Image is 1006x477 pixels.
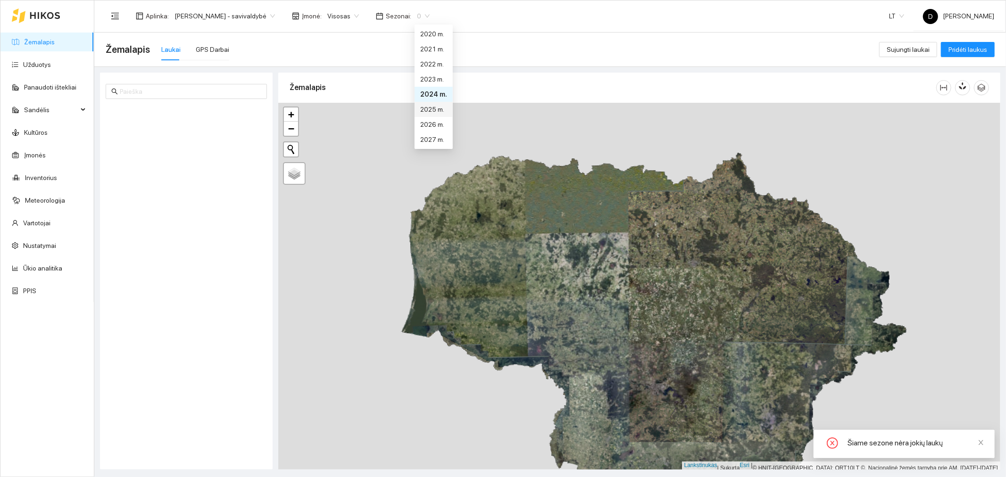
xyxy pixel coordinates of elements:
[25,197,65,204] a: Meteorologija
[290,83,326,92] font: Žemalapis
[928,13,933,20] font: D
[327,9,359,23] span: Visosas
[136,12,143,20] span: išdėstymas
[415,41,453,57] div: 2021 m.
[978,439,984,446] span: uždaryti
[106,42,150,57] span: Žemalapis
[292,12,299,20] span: parduotuvė
[23,61,51,68] a: Užduotys
[23,287,36,295] a: PPIS
[420,60,444,68] font: 2022 m.
[420,90,447,98] font: 2024 m.
[23,219,50,227] a: Vartotojai
[302,12,320,20] font: Įmonė
[417,9,430,23] span: 0
[415,102,453,117] div: 2025 m.
[415,26,453,41] div: 2020 m.
[415,132,453,147] div: 2027 m.
[936,80,951,95] button: stulpelio plotis
[420,45,444,53] font: 2021 m.
[24,83,76,91] a: Panaudoti ištekliai
[175,9,275,23] span: Donatas Klimkevičius - savivaldybė
[417,12,421,20] font: 0
[410,12,411,20] font: :
[284,122,298,136] a: Atitolinti
[948,46,987,53] font: Pridėti laukus
[24,151,46,159] a: Įmonės
[420,136,444,143] font: 2027 m.
[167,12,169,20] font: :
[161,46,181,53] font: Laukai
[420,30,444,38] font: 2020 m.
[848,438,943,447] font: Šiame sezone nėra jokių laukų
[24,106,50,114] font: Sandėlis
[415,57,453,72] div: 2022 m.
[415,87,453,102] div: 2024 m.
[684,462,717,469] a: Lankstinukas
[740,462,750,469] a: Esri
[106,7,125,25] button: meniu sulankstymas
[889,9,904,23] span: LT
[420,106,444,113] font: 2025 m.
[284,142,298,156] button: Pradėti naują paiešką
[827,437,838,451] span: uždaras ratas
[327,12,350,20] font: Visosas
[889,12,896,20] font: LT
[24,129,48,136] a: Kultūros
[196,46,229,53] font: GPS Darbai
[879,46,937,53] a: Sujungti laukai
[717,465,740,471] font: | Sukurta
[175,12,266,20] font: [PERSON_NAME] - savivaldybė
[23,242,56,249] a: Nustatymai
[415,117,453,132] div: 2026 m.
[943,12,994,20] font: [PERSON_NAME]
[420,121,444,128] font: 2026 m.
[146,12,167,20] font: Aplinka
[753,465,998,471] font: © HNIT-[GEOGRAPHIC_DATA]; ORT10LT ©, Nacionalinė žemės tarnyba prie AM, [DATE]-[DATE]
[106,44,150,55] font: Žemalapis
[288,123,294,134] font: −
[941,42,995,57] button: Pridėti laukus
[24,38,55,46] a: Žemalapis
[320,12,322,20] font: :
[420,75,444,83] font: 2023 m.
[879,42,937,57] button: Sujungti laukai
[288,108,294,120] font: +
[751,462,753,469] font: |
[284,107,298,122] a: Priartinti
[111,88,118,95] span: paieška
[284,163,305,184] a: Sluoksniai
[937,84,951,91] span: stulpelio plotis
[25,174,57,181] a: Inventorius
[887,46,930,53] font: Sujungti laukai
[111,12,119,20] span: meniu sulankstymas
[23,264,62,272] a: Ūkio analitika
[376,12,383,20] span: kalendorius
[386,12,410,20] font: Sezonai
[120,86,261,97] input: Paieška
[415,72,453,87] div: 2023 m.
[941,46,995,53] a: Pridėti laukus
